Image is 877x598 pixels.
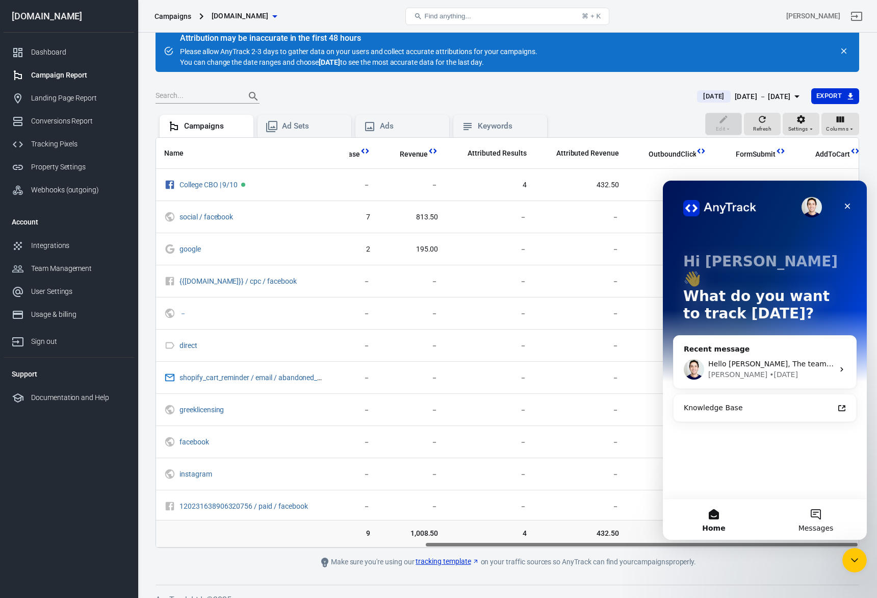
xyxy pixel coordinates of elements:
span: direct [179,342,199,349]
div: • [DATE] [107,189,135,200]
span: Find anything... [424,12,471,20]
svg: UTM & Web Traffic [164,307,175,319]
a: Knowledge Base [15,218,189,237]
span: The total revenue attributed according to your ad network (Facebook, Google, etc.) [543,147,619,159]
span: OutboundClick [635,149,696,160]
span: Messages [136,344,171,351]
span: The total conversions attributed according to your ad network (Facebook, Google, etc.) [454,147,526,159]
span: 195.00 [386,244,439,255]
span: greeklicensing [179,406,225,413]
span: － [454,277,526,287]
button: Refresh [744,113,781,135]
span: － [635,502,706,512]
span: － [635,373,706,383]
div: User Settings [31,286,126,297]
svg: This column is calculated from AnyTrack real-time data [850,146,860,156]
a: Conversions Report [4,110,134,133]
span: Name [164,148,197,159]
span: 1,008.50 [386,529,439,539]
div: Please allow AnyTrack 2-3 days to gather data on your users and collect accurate attributions for... [180,34,537,68]
span: Settings [788,124,808,134]
span: － [543,212,619,222]
div: Keywords [478,121,539,132]
svg: Unknown Facebook [164,275,175,287]
span: － [454,309,526,319]
svg: This column is calculated from AnyTrack real-time data [428,146,438,156]
span: － [635,437,706,447]
span: － [454,212,526,222]
span: － [386,277,439,287]
div: ⌘ + K [582,12,601,20]
span: － [454,469,526,480]
div: Account id: GO1HsbMZ [786,11,840,21]
div: Tracking Pixels [31,139,126,149]
span: Attributed Revenue [556,148,619,159]
span: － [543,309,619,319]
span: 4 [454,529,526,539]
span: 120231638906320756 / paid / facebook [179,503,309,510]
svg: Facebook Ads [164,179,175,191]
div: Property Settings [31,162,126,172]
span: Hello [PERSON_NAME], ​The team would like to know if you are implementing any form of AB testing ... [45,179,433,187]
svg: UTM & Web Traffic [164,436,175,448]
a: Campaign Report [4,64,134,87]
span: － [543,437,619,447]
a: google [179,245,201,253]
span: － [543,277,619,287]
span: － [635,405,706,415]
span: － [386,405,439,415]
span: － [454,437,526,447]
span: 432.50 [543,180,619,190]
div: Integrations [31,240,126,251]
svg: This column is calculated from AnyTrack real-time data [696,146,706,156]
span: Refresh [753,124,771,134]
a: Sign out [844,4,869,29]
input: Search... [156,90,237,103]
div: Conversions Report [31,116,126,127]
button: [DATE][DATE] － [DATE] [689,88,811,105]
span: OutboundClick [649,149,696,160]
span: facebook [179,438,211,445]
span: The total revenue attributed according to your ad network (Facebook, Google, etc.) [556,147,619,159]
div: Landing Page Report [31,93,126,104]
span: － [635,469,706,480]
span: － [386,309,439,319]
span: 4 [454,180,526,190]
div: Campaigns [154,11,191,21]
span: Total revenue calculated by AnyTrack. [386,148,428,160]
span: The total conversions attributed according to your ad network (Facebook, Google, etc.) [468,147,526,159]
span: shopify_cart_reminder / email / abandoned_cart [179,374,324,381]
iframe: Intercom live chat [663,181,867,540]
li: Account [4,210,134,234]
div: Ad Sets [282,121,343,132]
span: 19 [802,180,860,190]
a: Tracking Pixels [4,133,134,156]
a: Sign out [4,326,134,353]
span: － [386,502,439,512]
a: Webhooks (outgoing) [4,179,134,202]
span: － [635,309,706,319]
a: social / facebook [179,213,233,221]
div: Dashboard [31,47,126,58]
span: － [386,437,439,447]
button: close [837,44,851,58]
a: Property Settings [4,156,134,179]
span: Columns [826,124,848,134]
iframe: Intercom live chat [842,548,867,572]
span: instagram [179,470,214,478]
span: AddToCart [802,149,850,160]
span: Revenue [400,149,428,160]
span: － [543,341,619,351]
span: AddToCart [815,149,850,160]
svg: This column is calculated from AnyTrack real-time data [360,146,370,156]
span: － [635,180,706,190]
span: － [454,373,526,383]
button: Messages [102,318,204,359]
span: － [543,373,619,383]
